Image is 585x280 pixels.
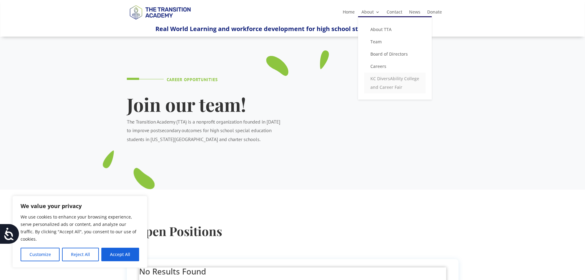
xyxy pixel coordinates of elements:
[167,77,283,85] h4: Career Opportunities
[409,10,420,17] a: News
[21,213,139,243] p: We use cookies to enhance your browsing experience, serve personalized ads or content, and analyz...
[21,248,60,261] button: Customize
[135,224,458,242] h3: Open Positions
[127,18,193,24] a: Logo-Noticias
[139,267,446,278] h2: No Results Found
[266,50,329,76] img: tutor-09_green
[127,117,283,144] p: The Transition Academy (TTA) is a nonprofit organization founded in [DATE] to improve postseconda...
[21,202,139,210] p: We value your privacy
[364,60,426,73] a: Careers
[387,10,402,17] a: Contact
[364,48,426,60] a: Board of Directors
[427,10,442,17] a: Donate
[101,248,139,261] button: Accept All
[364,73,426,93] a: KC DiversAbility College and Career Fair
[361,10,380,17] a: About
[155,25,430,33] span: Real World Learning and workforce development for high school students with disabilities
[343,10,355,17] a: Home
[364,36,426,48] a: Team
[101,149,158,190] img: tutor-10_green
[127,94,283,117] h1: Join our team!
[127,1,193,23] img: TTA Brand_TTA Primary Logo_Horizontal_Light BG
[62,248,99,261] button: Reject All
[364,23,426,36] a: About TTA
